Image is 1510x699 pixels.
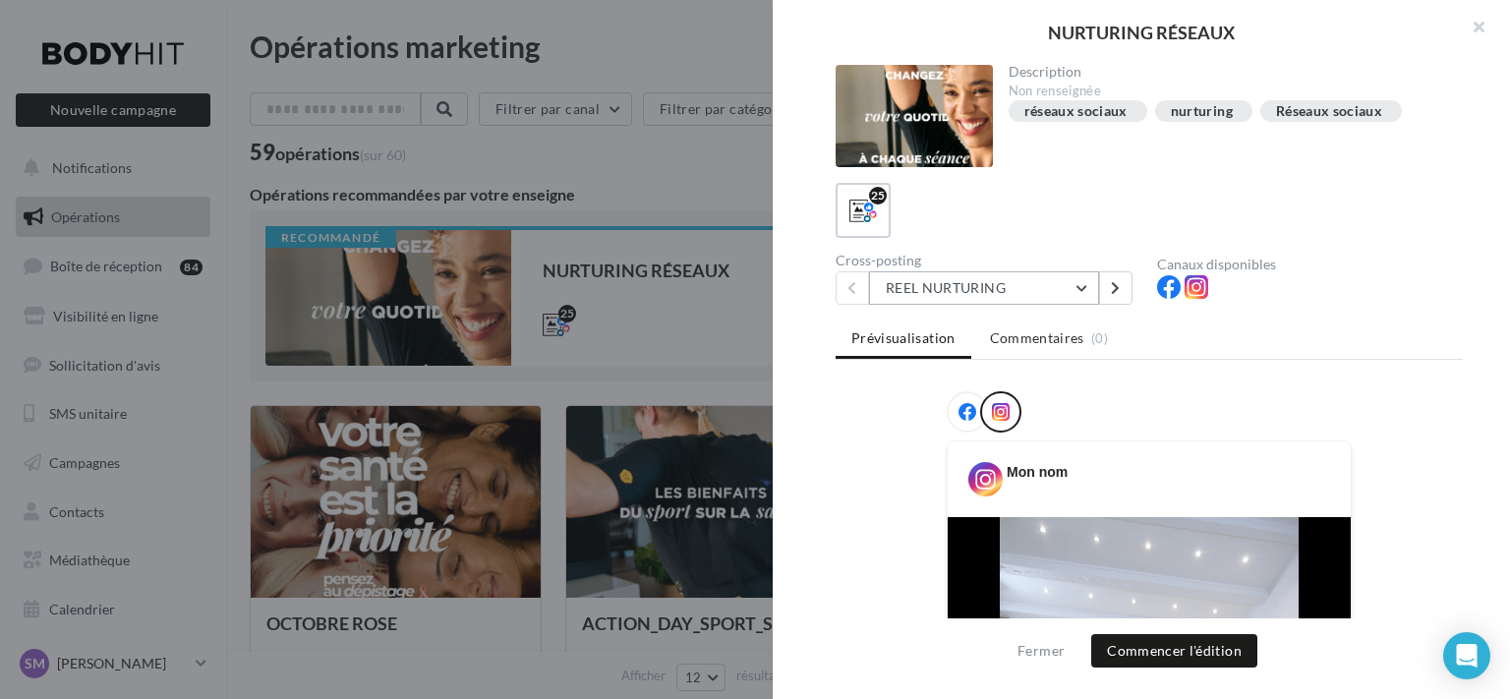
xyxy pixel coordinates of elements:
span: (0) [1091,330,1108,346]
button: Commencer l'édition [1091,634,1257,668]
button: Fermer [1010,639,1073,663]
div: Open Intercom Messenger [1443,632,1490,679]
div: NURTURING RÉSEAUX [804,24,1479,41]
button: REEL NURTURING [869,271,1099,305]
div: Réseaux sociaux [1276,104,1382,119]
div: Cross-posting [836,254,1141,267]
div: réseaux sociaux [1024,104,1128,119]
div: Mon nom [1007,462,1068,482]
div: nurturing [1171,104,1233,119]
div: 25 [869,187,887,204]
span: Commentaires [990,328,1084,348]
div: Description [1009,65,1448,79]
div: Canaux disponibles [1157,258,1463,271]
div: Non renseignée [1009,83,1448,100]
